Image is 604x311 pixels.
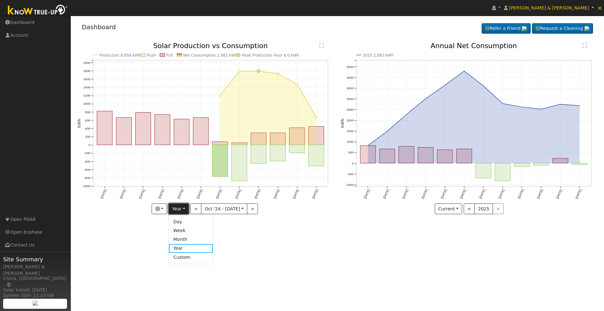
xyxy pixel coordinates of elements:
a: Day [169,217,213,226]
circle: onclick="" [579,104,581,107]
img: retrieve [33,301,38,306]
rect: onclick="" [572,163,587,165]
text: Push [147,53,156,58]
text: 3000 [347,97,354,101]
div: Storage Size: 20.0 kWh [3,297,67,304]
text: 1600 [83,77,90,81]
circle: onclick="" [501,102,504,105]
text: [DATE] [556,189,563,199]
button: Oct '24 - [DATE] [201,203,247,214]
text: Pull [166,53,173,58]
text: [DATE] [119,189,126,199]
text: 1500 [347,130,354,133]
text: kWh [77,119,81,128]
span: Site Summary [3,255,67,264]
circle: onclick="" [219,94,221,97]
rect: onclick="" [360,146,376,163]
rect: onclick="" [212,142,228,145]
span: × [597,4,602,12]
text: 800 [85,110,90,114]
circle: onclick="" [315,116,317,119]
button: Year [169,203,189,214]
text: -200 [84,152,90,155]
rect: onclick="" [97,111,112,145]
text: 3500 [347,86,354,90]
div: Solar Install: [DATE] [3,287,67,293]
circle: onclick="" [482,85,485,87]
rect: onclick="" [309,145,324,166]
a: Map [6,282,12,287]
rect: onclick="" [418,147,433,163]
rect: onclick="" [232,145,247,181]
button: 2025 [474,203,493,214]
rect: onclick="" [232,143,247,145]
text: 1200 [83,94,90,97]
text: [DATE] [536,189,544,199]
span: [PERSON_NAME] & [PERSON_NAME] [509,5,589,10]
button: < [464,203,475,214]
text: [DATE] [157,189,165,199]
text: Annual Net Consumption [431,42,517,50]
rect: onclick="" [456,149,472,163]
text: [DATE] [479,189,486,199]
a: Week [169,226,213,235]
rect: onclick="" [212,145,228,177]
rect: onclick="" [251,133,266,145]
circle: onclick="" [367,144,369,147]
text: -1000 [82,185,90,188]
a: Refer a Friend [482,23,531,34]
img: Know True-Up [5,3,71,18]
circle: onclick="" [277,72,279,75]
rect: onclick="" [174,119,189,145]
a: Dashboard [82,23,116,31]
circle: onclick="" [405,113,408,116]
rect: onclick="" [116,118,131,145]
div: System Size: 11.10 kW [3,292,67,299]
text: -600 [84,168,90,171]
text: 200 [85,135,90,138]
circle: onclick="" [540,108,542,110]
circle: onclick="" [296,83,298,86]
text: [DATE] [196,189,203,199]
text: 4500 [347,65,354,69]
text: 600 [85,119,90,122]
circle: onclick="" [463,70,466,72]
rect: onclick="" [534,163,549,165]
text: [DATE] [292,189,299,199]
text: [DATE] [517,189,524,199]
button: Current [435,203,462,214]
text: 0 [352,162,354,165]
img: retrieve [584,26,590,31]
a: Year [169,244,213,253]
a: Month [169,235,213,244]
text: [DATE] [421,189,428,199]
text: [DATE] [177,189,184,199]
text: [DATE] [498,189,505,199]
text: 500 [348,151,354,154]
text: [DATE] [440,189,447,199]
rect: onclick="" [379,149,395,163]
text: [DATE] [311,189,319,199]
div: [PERSON_NAME] & [PERSON_NAME] [3,264,67,277]
rect: onclick="" [251,145,266,164]
circle: onclick="" [444,84,446,86]
text: [DATE] [138,189,145,199]
text: [DATE] [459,189,467,199]
circle: onclick="" [386,130,389,133]
text:  [319,43,324,48]
circle: onclick="" [257,69,260,73]
text: [DATE] [402,189,409,199]
text: -400 [84,160,90,163]
rect: onclick="" [270,145,285,161]
text: 2500 [347,108,354,111]
text: 0 [88,143,90,147]
text: 400 [85,127,90,130]
text: Net Consumption 2,682 kWh [183,53,237,58]
text: [DATE] [254,189,261,199]
rect: onclick="" [193,118,209,145]
a: Request a Cleaning [532,23,593,34]
text: [DATE] [575,189,582,199]
text: [DATE] [215,189,222,199]
text: 2000 [347,119,354,122]
text: kWh [340,119,345,128]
